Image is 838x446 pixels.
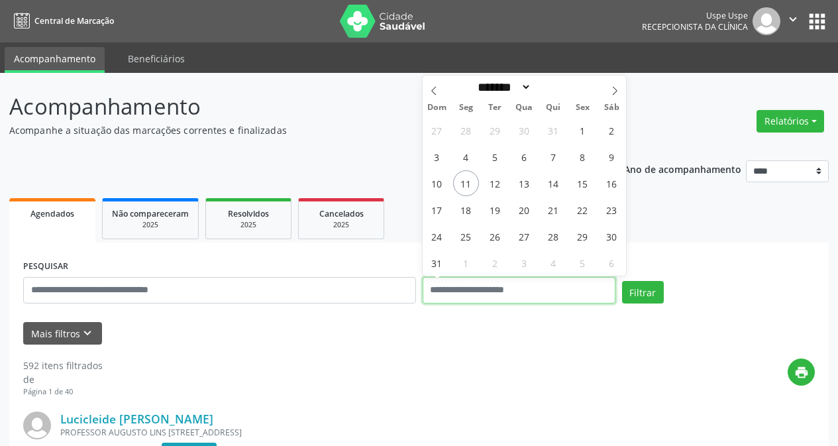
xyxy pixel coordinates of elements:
[541,117,566,143] span: Julho 31, 2025
[539,103,568,112] span: Qui
[541,250,566,276] span: Setembro 4, 2025
[753,7,780,35] img: img
[597,103,626,112] span: Sáb
[541,197,566,223] span: Agosto 21, 2025
[509,103,539,112] span: Qua
[599,197,625,223] span: Agosto 23, 2025
[9,90,583,123] p: Acompanhamento
[424,170,450,196] span: Agosto 10, 2025
[570,170,596,196] span: Agosto 15, 2025
[511,223,537,249] span: Agosto 27, 2025
[780,7,806,35] button: 
[30,208,74,219] span: Agendados
[570,117,596,143] span: Agosto 1, 2025
[482,170,508,196] span: Agosto 12, 2025
[482,144,508,170] span: Agosto 5, 2025
[453,170,479,196] span: Agosto 11, 2025
[453,144,479,170] span: Agosto 4, 2025
[642,21,748,32] span: Recepcionista da clínica
[453,117,479,143] span: Julho 28, 2025
[511,144,537,170] span: Agosto 6, 2025
[23,322,102,345] button: Mais filtroskeyboard_arrow_down
[112,220,189,230] div: 2025
[451,103,480,112] span: Seg
[23,412,51,439] img: img
[806,10,829,33] button: apps
[570,223,596,249] span: Agosto 29, 2025
[482,250,508,276] span: Setembro 2, 2025
[541,223,566,249] span: Agosto 28, 2025
[511,117,537,143] span: Julho 30, 2025
[34,15,114,27] span: Central de Marcação
[60,427,616,438] div: PROFESSOR AUGUSTO LINS [STREET_ADDRESS]
[570,250,596,276] span: Setembro 5, 2025
[541,170,566,196] span: Agosto 14, 2025
[9,123,583,137] p: Acompanhe a situação das marcações correntes e finalizadas
[599,170,625,196] span: Agosto 16, 2025
[794,365,809,380] i: print
[308,220,374,230] div: 2025
[453,223,479,249] span: Agosto 25, 2025
[599,250,625,276] span: Setembro 6, 2025
[622,281,664,304] button: Filtrar
[453,197,479,223] span: Agosto 18, 2025
[423,103,452,112] span: Dom
[424,223,450,249] span: Agosto 24, 2025
[599,144,625,170] span: Agosto 9, 2025
[9,10,114,32] a: Central de Marcação
[568,103,597,112] span: Sex
[23,359,103,372] div: 592 itens filtrados
[599,223,625,249] span: Agosto 30, 2025
[786,12,800,27] i: 
[119,47,194,70] a: Beneficiários
[482,197,508,223] span: Agosto 19, 2025
[757,110,824,133] button: Relatórios
[112,208,189,219] span: Não compareceram
[788,359,815,386] button: print
[531,80,575,94] input: Year
[23,372,103,386] div: de
[424,144,450,170] span: Agosto 3, 2025
[511,250,537,276] span: Setembro 3, 2025
[319,208,364,219] span: Cancelados
[424,250,450,276] span: Agosto 31, 2025
[215,220,282,230] div: 2025
[424,117,450,143] span: Julho 27, 2025
[599,117,625,143] span: Agosto 2, 2025
[482,117,508,143] span: Julho 29, 2025
[80,326,95,341] i: keyboard_arrow_down
[541,144,566,170] span: Agosto 7, 2025
[511,197,537,223] span: Agosto 20, 2025
[60,412,213,426] a: Lucicleide [PERSON_NAME]
[5,47,105,73] a: Acompanhamento
[228,208,269,219] span: Resolvidos
[511,170,537,196] span: Agosto 13, 2025
[642,10,748,21] div: Uspe Uspe
[570,197,596,223] span: Agosto 22, 2025
[570,144,596,170] span: Agosto 8, 2025
[424,197,450,223] span: Agosto 17, 2025
[23,256,68,277] label: PESQUISAR
[23,386,103,398] div: Página 1 de 40
[453,250,479,276] span: Setembro 1, 2025
[624,160,741,177] p: Ano de acompanhamento
[480,103,509,112] span: Ter
[474,80,532,94] select: Month
[482,223,508,249] span: Agosto 26, 2025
